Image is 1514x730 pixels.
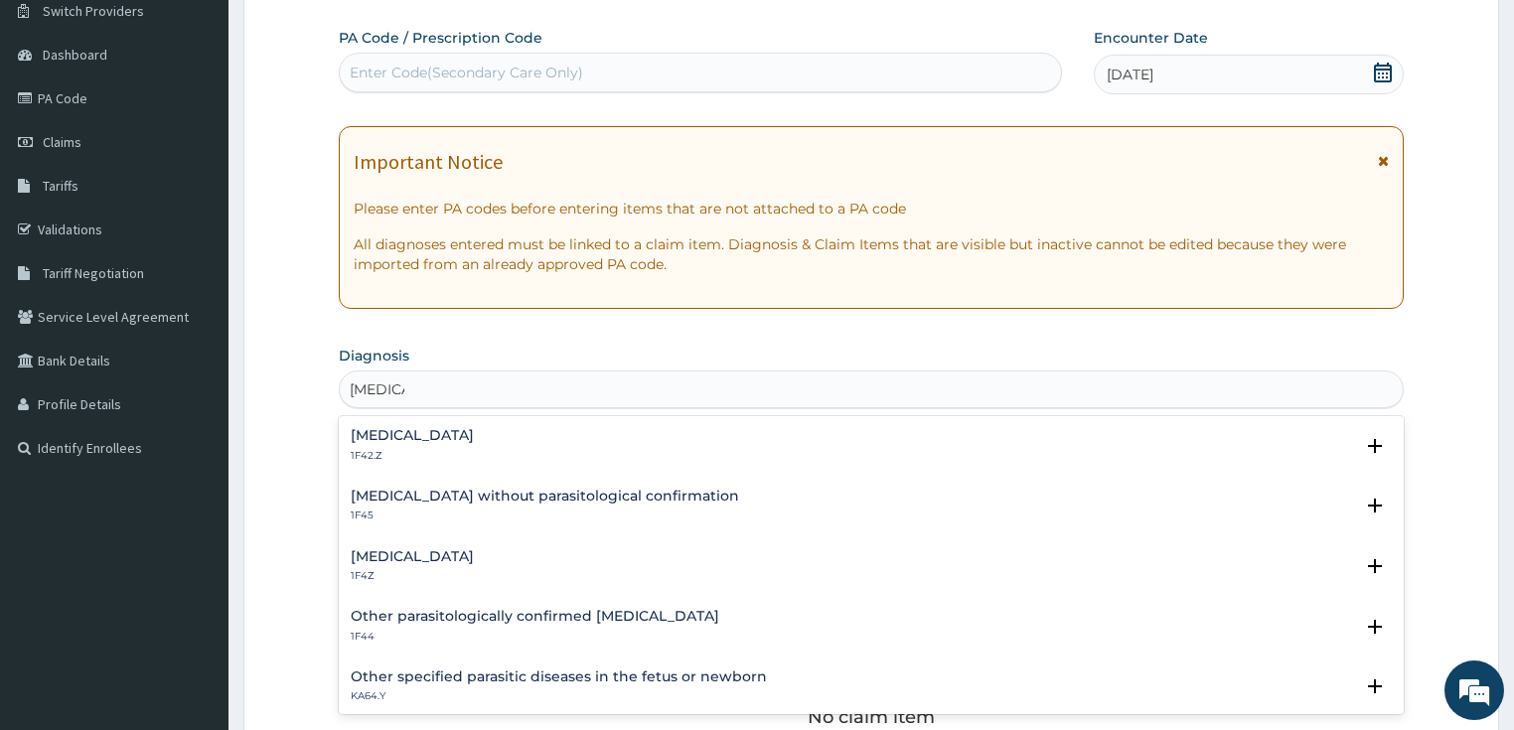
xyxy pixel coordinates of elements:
[351,609,719,624] h4: Other parasitologically confirmed [MEDICAL_DATA]
[103,111,334,137] div: Chat with us now
[115,231,274,432] span: We're online!
[351,449,474,463] p: 1F42.Z
[1363,554,1387,578] i: open select status
[351,489,739,504] h4: [MEDICAL_DATA] without parasitological confirmation
[351,569,474,583] p: 1F4Z
[10,505,378,574] textarea: Type your message and hit 'Enter'
[354,151,503,173] h1: Important Notice
[43,46,107,64] span: Dashboard
[326,10,374,58] div: Minimize live chat window
[350,63,583,82] div: Enter Code(Secondary Care Only)
[43,2,144,20] span: Switch Providers
[354,234,1390,274] p: All diagnoses entered must be linked to a claim item. Diagnosis & Claim Items that are visible bu...
[351,549,474,564] h4: [MEDICAL_DATA]
[1363,434,1387,458] i: open select status
[351,689,767,703] p: KA64.Y
[43,177,78,195] span: Tariffs
[1363,674,1387,698] i: open select status
[1107,65,1153,84] span: [DATE]
[351,630,719,644] p: 1F44
[43,133,81,151] span: Claims
[1363,615,1387,639] i: open select status
[808,707,935,727] p: No claim item
[351,509,739,522] p: 1F45
[1094,28,1208,48] label: Encounter Date
[339,28,542,48] label: PA Code / Prescription Code
[37,99,80,149] img: d_794563401_company_1708531726252_794563401
[339,346,409,365] label: Diagnosis
[351,669,767,684] h4: Other specified parasitic diseases in the fetus or newborn
[351,428,474,443] h4: [MEDICAL_DATA]
[43,264,144,282] span: Tariff Negotiation
[1363,494,1387,517] i: open select status
[354,199,1390,219] p: Please enter PA codes before entering items that are not attached to a PA code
